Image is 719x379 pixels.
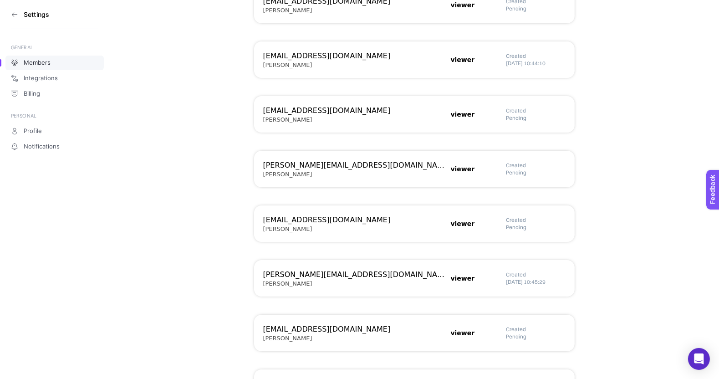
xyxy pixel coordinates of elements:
[506,333,566,340] h5: Pending
[451,55,475,64] h5: viewer
[5,139,104,154] a: Notifications
[24,75,58,82] span: Integrations
[506,271,566,278] h6: Created
[263,280,312,287] h5: [PERSON_NAME]
[451,110,475,119] h5: viewer
[263,225,312,233] h5: [PERSON_NAME]
[11,112,98,119] div: PERSONAL
[263,324,445,335] h3: [EMAIL_ADDRESS][DOMAIN_NAME]
[263,335,312,342] h5: [PERSON_NAME]
[451,328,475,338] h5: viewer
[5,3,35,10] span: Feedback
[451,274,475,283] h5: viewer
[506,326,566,333] h6: Created
[24,128,42,135] span: Profile
[263,171,312,178] h5: [PERSON_NAME]
[506,5,566,12] h5: Pending
[5,87,104,101] a: Billing
[5,56,104,70] a: Members
[506,224,566,231] h5: Pending
[506,169,566,176] h5: Pending
[506,278,566,286] h5: [DATE] 10:45:29
[5,124,104,138] a: Profile
[5,71,104,86] a: Integrations
[263,116,312,123] h5: [PERSON_NAME]
[263,105,445,116] h3: [EMAIL_ADDRESS][DOMAIN_NAME]
[24,143,60,150] span: Notifications
[263,269,445,280] h3: [PERSON_NAME][EMAIL_ADDRESS][DOMAIN_NAME]
[506,60,566,67] h5: [DATE] 10:44:10
[263,160,445,171] h3: [PERSON_NAME][EMAIL_ADDRESS][DOMAIN_NAME]
[11,44,98,51] div: GENERAL
[263,51,445,61] h3: [EMAIL_ADDRESS][DOMAIN_NAME]
[451,219,475,228] h5: viewer
[451,164,475,174] h5: viewer
[506,52,566,60] h6: Created
[506,162,566,169] h6: Created
[24,11,49,18] h3: Settings
[688,348,710,370] div: Open Intercom Messenger
[451,0,475,10] h5: viewer
[263,215,445,225] h3: [EMAIL_ADDRESS][DOMAIN_NAME]
[24,59,51,67] span: Members
[506,114,566,122] h5: Pending
[263,7,312,14] h5: [PERSON_NAME]
[506,216,566,224] h6: Created
[506,107,566,114] h6: Created
[24,90,40,97] span: Billing
[263,61,312,69] h5: [PERSON_NAME]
